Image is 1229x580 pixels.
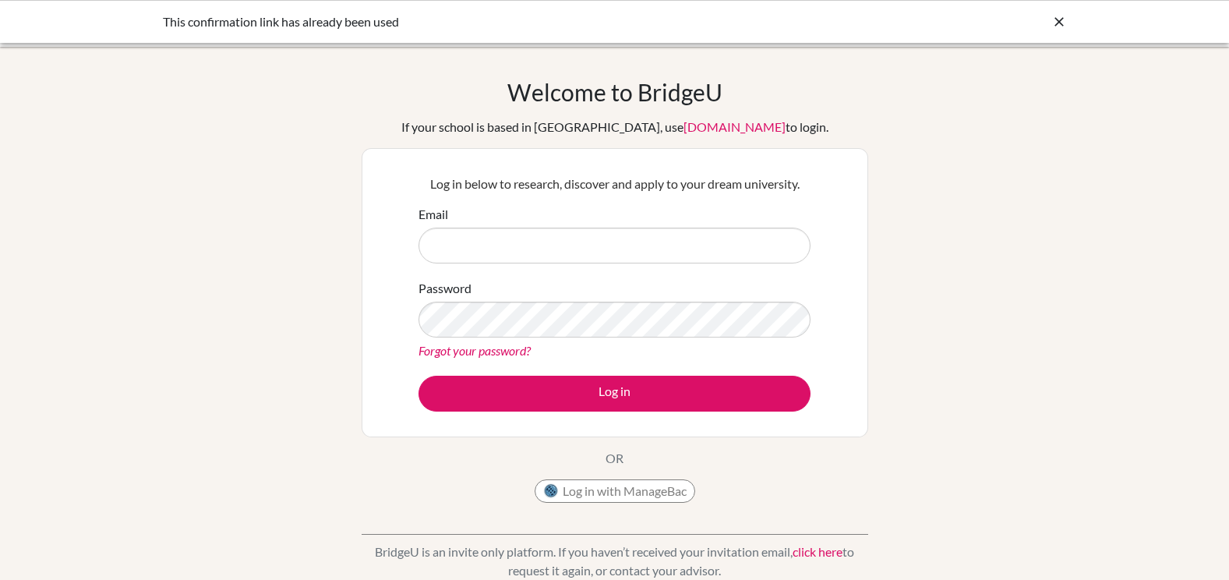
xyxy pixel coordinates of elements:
a: [DOMAIN_NAME] [683,119,786,134]
div: If your school is based in [GEOGRAPHIC_DATA], use to login. [401,118,828,136]
label: Password [418,279,471,298]
a: Forgot your password? [418,343,531,358]
label: Email [418,205,448,224]
h1: Welcome to BridgeU [507,78,722,106]
button: Log in with ManageBac [535,479,695,503]
p: OR [606,449,623,468]
p: BridgeU is an invite only platform. If you haven’t received your invitation email, to request it ... [362,543,868,580]
div: This confirmation link has already been used [163,12,833,31]
button: Log in [418,376,811,412]
a: click here [793,544,842,559]
p: Log in below to research, discover and apply to your dream university. [418,175,811,193]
